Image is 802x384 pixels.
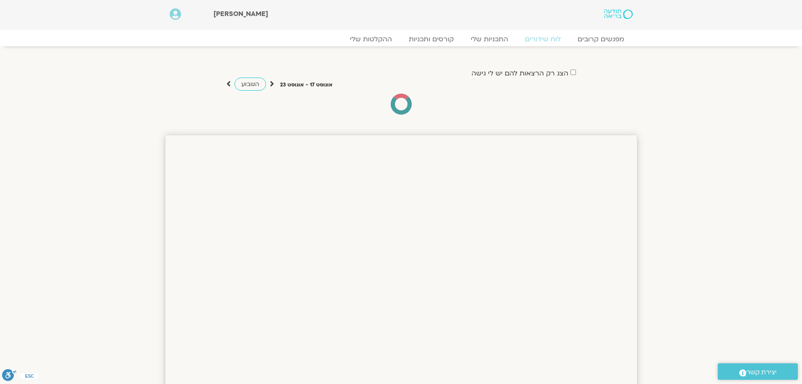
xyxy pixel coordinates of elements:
nav: Menu [170,35,633,43]
span: [PERSON_NAME] [213,9,268,19]
a: ההקלטות שלי [341,35,400,43]
a: לוח שידורים [517,35,569,43]
p: אוגוסט 17 - אוגוסט 23 [280,81,333,89]
a: השבוע [234,78,266,91]
span: יצירת קשר [746,367,777,378]
label: הצג רק הרצאות להם יש לי גישה [472,70,568,77]
a: מפגשים קרובים [569,35,633,43]
a: קורסים ותכניות [400,35,462,43]
a: יצירת קשר [718,363,798,380]
span: השבוע [241,80,259,88]
a: התכניות שלי [462,35,517,43]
